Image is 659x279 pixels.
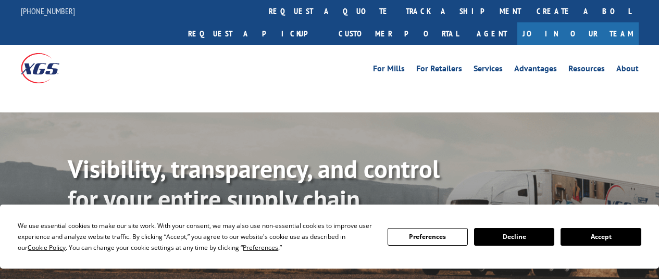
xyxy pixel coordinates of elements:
a: For Mills [373,65,405,76]
a: Services [474,65,503,76]
a: About [616,65,639,76]
span: Cookie Policy [28,243,66,252]
span: Preferences [243,243,278,252]
button: Preferences [388,228,468,246]
a: Advantages [514,65,557,76]
a: For Retailers [416,65,462,76]
b: Visibility, transparency, and control for your entire supply chain. [68,153,440,215]
a: Customer Portal [331,22,466,45]
a: Request a pickup [180,22,331,45]
a: [PHONE_NUMBER] [21,6,75,16]
button: Accept [561,228,641,246]
a: Resources [568,65,605,76]
div: We use essential cookies to make our site work. With your consent, we may also use non-essential ... [18,220,375,253]
button: Decline [474,228,554,246]
a: Join Our Team [517,22,639,45]
a: Agent [466,22,517,45]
